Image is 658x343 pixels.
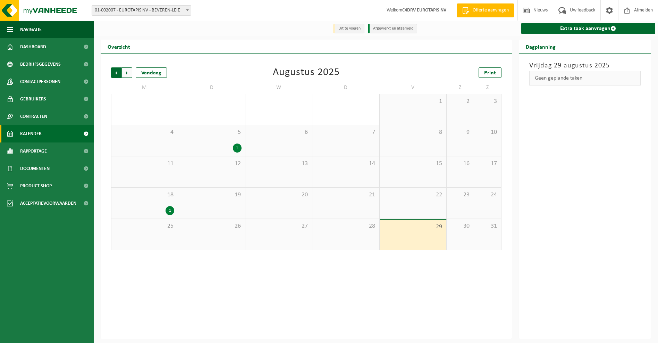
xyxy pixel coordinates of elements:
[450,222,470,230] span: 30
[380,81,447,94] td: V
[478,191,498,199] span: 24
[20,90,46,108] span: Gebruikers
[450,160,470,168] span: 16
[273,67,340,78] div: Augustus 2025
[521,23,656,34] a: Extra taak aanvragen
[249,160,309,168] span: 13
[316,191,376,199] span: 21
[478,160,498,168] span: 17
[20,38,46,56] span: Dashboard
[20,177,52,195] span: Product Shop
[316,222,376,230] span: 28
[115,129,174,136] span: 4
[478,129,498,136] span: 10
[115,222,174,230] span: 25
[478,98,498,105] span: 3
[316,160,376,168] span: 14
[316,129,376,136] span: 7
[529,60,641,71] h3: Vrijdag 29 augustus 2025
[233,144,242,153] div: 1
[383,98,443,105] span: 1
[92,6,191,15] span: 01-002007 - EUROTAPIS NV - BEVEREN-LEIE
[471,7,511,14] span: Offerte aanvragen
[20,195,76,212] span: Acceptatievoorwaarden
[178,81,245,94] td: D
[92,5,191,16] span: 01-002007 - EUROTAPIS NV - BEVEREN-LEIE
[383,223,443,231] span: 29
[249,129,309,136] span: 6
[122,67,132,78] span: Volgende
[484,70,496,76] span: Print
[136,67,167,78] div: Vandaag
[182,160,241,168] span: 12
[115,191,174,199] span: 18
[20,125,42,142] span: Kalender
[519,40,563,53] h2: Dagplanning
[368,24,417,33] li: Afgewerkt en afgemeld
[20,160,50,177] span: Documenten
[182,129,241,136] span: 5
[383,191,443,199] span: 22
[20,142,47,160] span: Rapportage
[312,81,379,94] td: D
[20,108,47,125] span: Contracten
[457,3,514,17] a: Offerte aanvragen
[383,129,443,136] span: 8
[249,222,309,230] span: 27
[450,98,470,105] span: 2
[245,81,312,94] td: W
[249,191,309,199] span: 20
[20,21,42,38] span: Navigatie
[166,206,174,215] div: 1
[450,191,470,199] span: 23
[111,81,178,94] td: M
[20,56,61,73] span: Bedrijfsgegevens
[182,191,241,199] span: 19
[402,8,446,13] strong: C4DRV EUROTAPIS NV
[450,129,470,136] span: 9
[447,81,474,94] td: Z
[383,160,443,168] span: 15
[101,40,137,53] h2: Overzicht
[182,222,241,230] span: 26
[115,160,174,168] span: 11
[474,81,501,94] td: Z
[479,67,501,78] a: Print
[478,222,498,230] span: 31
[529,71,641,85] div: Geen geplande taken
[333,24,364,33] li: Uit te voeren
[20,73,60,90] span: Contactpersonen
[111,67,121,78] span: Vorige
